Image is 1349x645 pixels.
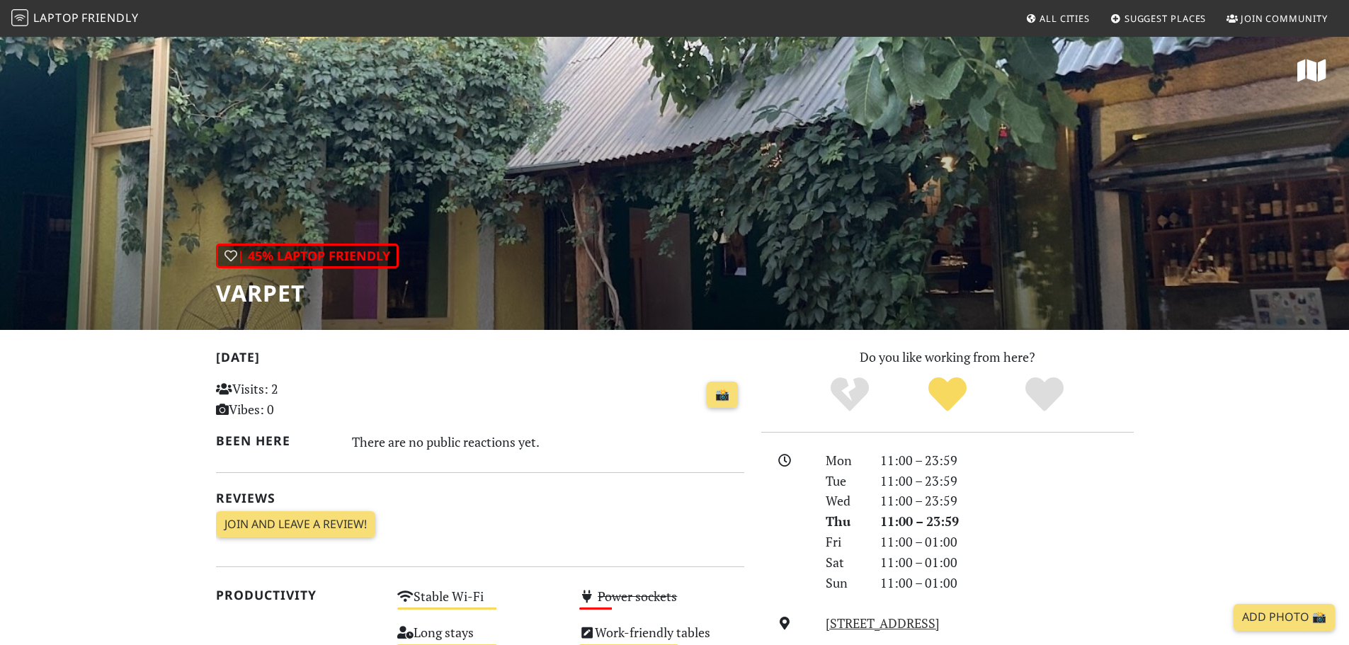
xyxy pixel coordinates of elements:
div: Wed [817,491,871,511]
div: Sun [817,573,871,593]
a: Add Photo 📸 [1234,604,1335,631]
h2: Reviews [216,491,744,506]
div: 11:00 – 23:59 [872,471,1142,491]
a: [STREET_ADDRESS] [826,615,940,632]
p: Visits: 2 Vibes: 0 [216,379,381,420]
a: All Cities [1020,6,1095,31]
p: Do you like working from here? [761,347,1134,367]
s: Power sockets [598,588,677,605]
a: Suggest Places [1105,6,1212,31]
a: 📸 [707,382,738,409]
div: There are no public reactions yet. [352,430,744,453]
span: Laptop [33,10,79,25]
div: No [801,375,899,414]
span: Suggest Places [1125,12,1207,25]
div: 11:00 – 23:59 [872,491,1142,511]
div: | 45% Laptop Friendly [216,244,399,268]
h1: Varpet [216,280,399,307]
div: 11:00 – 23:59 [872,450,1142,471]
div: 11:00 – 01:00 [872,532,1142,552]
a: Join and leave a review! [216,511,375,538]
span: Join Community [1241,12,1328,25]
h2: [DATE] [216,350,744,370]
div: Thu [817,511,871,532]
img: LaptopFriendly [11,9,28,26]
div: 11:00 – 23:59 [872,511,1142,532]
span: Friendly [81,10,138,25]
div: Tue [817,471,871,491]
a: LaptopFriendly LaptopFriendly [11,6,139,31]
h2: Been here [216,433,336,448]
span: All Cities [1040,12,1090,25]
h2: Productivity [216,588,381,603]
a: Join Community [1221,6,1333,31]
div: 11:00 – 01:00 [872,573,1142,593]
div: 11:00 – 01:00 [872,552,1142,573]
div: Stable Wi-Fi [389,585,571,621]
div: Mon [817,450,871,471]
div: Sat [817,552,871,573]
div: Fri [817,532,871,552]
div: Definitely! [996,375,1093,414]
div: Yes [899,375,996,414]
